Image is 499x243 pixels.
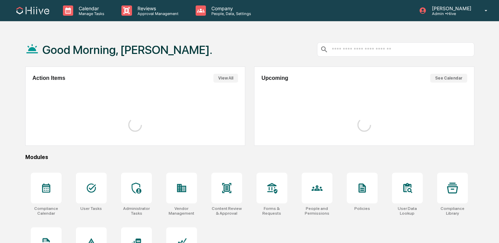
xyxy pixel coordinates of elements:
[73,5,108,11] p: Calendar
[213,74,238,83] button: View All
[73,11,108,16] p: Manage Tasks
[261,75,288,81] h2: Upcoming
[392,206,423,216] div: User Data Lookup
[42,43,212,57] h1: Good Morning, [PERSON_NAME].
[32,75,65,81] h2: Action Items
[430,74,467,83] button: See Calendar
[80,206,102,211] div: User Tasks
[206,11,254,16] p: People, Data, Settings
[426,5,475,11] p: [PERSON_NAME]
[302,206,332,216] div: People and Permissions
[437,206,468,216] div: Compliance Library
[354,206,370,211] div: Policies
[121,206,152,216] div: Administrator Tasks
[31,206,62,216] div: Compliance Calendar
[25,154,474,160] div: Modules
[426,11,475,16] p: Admin • Hiive
[132,5,182,11] p: Reviews
[211,206,242,216] div: Content Review & Approval
[257,206,287,216] div: Forms & Requests
[16,7,49,14] img: logo
[132,11,182,16] p: Approval Management
[166,206,197,216] div: Vendor Management
[206,5,254,11] p: Company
